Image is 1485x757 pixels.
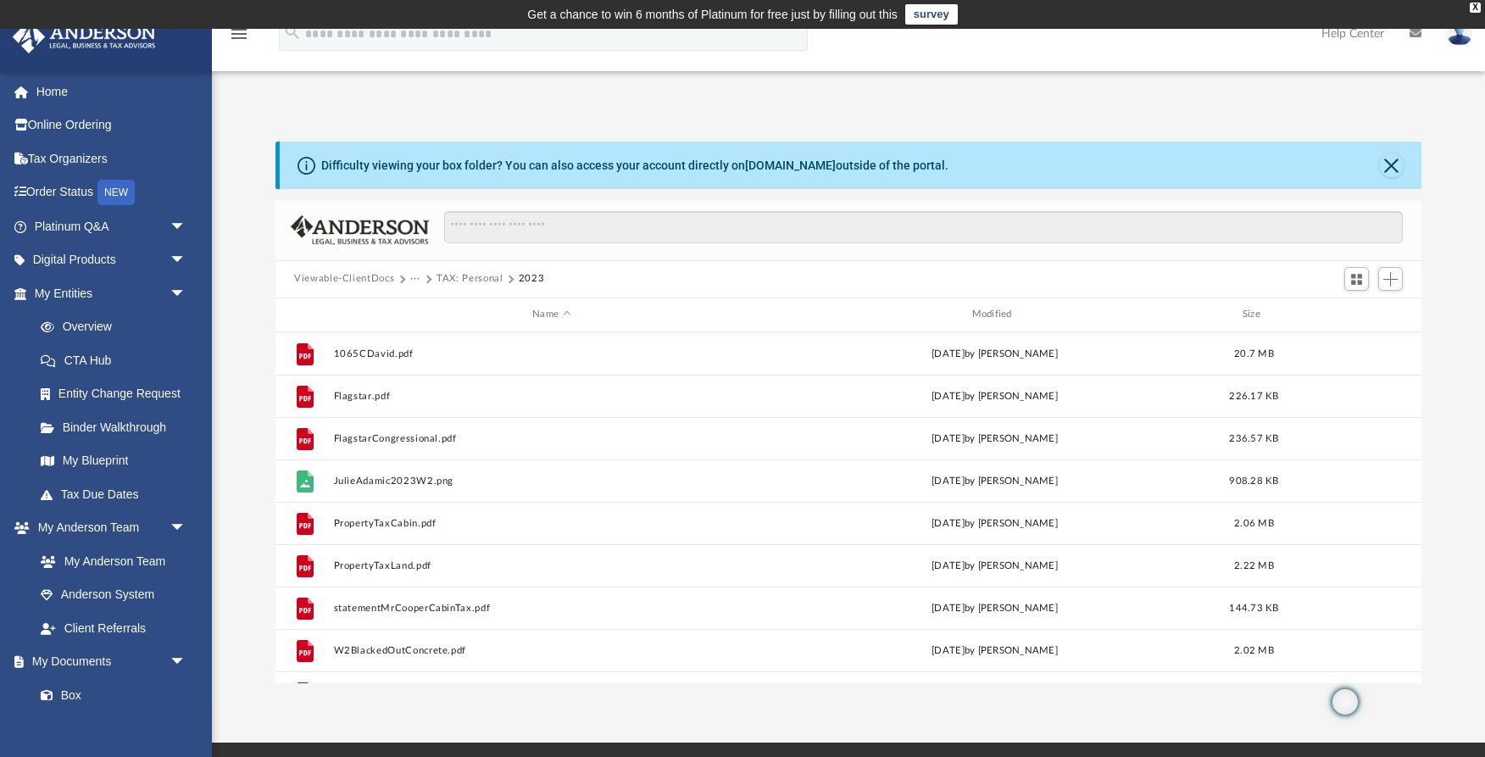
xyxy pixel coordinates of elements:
span: arrow_drop_down [170,209,203,244]
span: 144.73 KB [1229,603,1278,612]
button: PropertyTaxCabin.pdf [334,518,770,529]
div: Difficulty viewing your box folder? You can also access your account directly on outside of the p... [321,157,948,175]
a: CTA Hub [24,343,212,377]
button: JulieAdamic2023W2.png [334,476,770,487]
span: arrow_drop_down [170,511,203,546]
div: Modified [776,307,1213,322]
a: Digital Productsarrow_drop_down [12,243,212,277]
a: Anderson System [24,578,203,612]
a: Platinum Q&Aarrow_drop_down [12,209,212,243]
div: [DATE] by [PERSON_NAME] [777,388,1213,404]
button: 1065CDavid.pdf [334,348,770,359]
i: menu [229,24,249,44]
div: [DATE] by [PERSON_NAME] [777,346,1213,361]
a: Overview [24,310,212,344]
a: Home [12,75,212,109]
img: User Pic [1447,21,1472,46]
a: Online Ordering [12,109,212,142]
div: [DATE] by [PERSON_NAME] [777,431,1213,446]
div: [DATE] by [PERSON_NAME] [777,558,1213,573]
span: 2.02 MB [1234,645,1274,654]
button: Switch to Grid View [1344,267,1370,291]
a: My Documentsarrow_drop_down [12,645,203,679]
span: 226.17 KB [1229,391,1278,400]
div: id [1295,307,1414,322]
button: FlagstarCongressional.pdf [334,433,770,444]
span: 236.57 KB [1229,433,1278,443]
a: My Anderson Team [24,544,195,578]
span: arrow_drop_down [170,645,203,680]
button: Viewable-ClientDocs [294,271,394,287]
div: id [283,307,325,322]
div: Name [333,307,770,322]
button: 2023 [519,271,545,287]
div: [DATE] by [PERSON_NAME] [777,600,1213,615]
div: grid [275,332,1421,684]
a: Binder Walkthrough [24,410,212,444]
span: arrow_drop_down [170,276,203,311]
div: Size [1221,307,1288,322]
a: Box [24,678,195,712]
span: 908.28 KB [1229,476,1278,485]
a: My Anderson Teamarrow_drop_down [12,511,203,545]
div: [DATE] by [PERSON_NAME] [777,473,1213,488]
div: Get a chance to win 6 months of Platinum for free just by filling out this [527,4,898,25]
a: Client Referrals [24,611,203,645]
span: 20.7 MB [1234,348,1274,358]
a: My Entitiesarrow_drop_down [12,276,212,310]
div: NEW [97,180,135,205]
a: Tax Due Dates [24,477,212,511]
div: close [1470,3,1481,13]
div: [DATE] by [PERSON_NAME] [777,643,1213,658]
a: survey [905,4,958,25]
a: [DOMAIN_NAME] [745,159,836,172]
button: TAX: Personal [437,271,503,287]
span: 2.22 MB [1234,560,1274,570]
button: Flagstar.pdf [334,391,770,402]
a: Tax Organizers [12,142,212,175]
a: Entity Change Request [24,377,212,411]
button: W2BlackedOutConcrete.pdf [334,645,770,656]
span: arrow_drop_down [170,243,203,278]
div: [DATE] by [PERSON_NAME] [777,515,1213,531]
img: Anderson Advisors Platinum Portal [8,20,161,53]
button: PropertyTaxLand.pdf [334,560,770,571]
a: menu [229,32,249,44]
button: ··· [410,271,421,287]
a: Order StatusNEW [12,175,212,210]
input: Search files and folders [444,211,1403,243]
button: Add [1378,267,1404,291]
a: My Blueprint [24,444,203,478]
button: statementMrCooperCabinTax.pdf [334,603,770,614]
button: Close [1380,153,1404,177]
i: search [283,23,302,42]
span: 2.06 MB [1234,518,1274,527]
